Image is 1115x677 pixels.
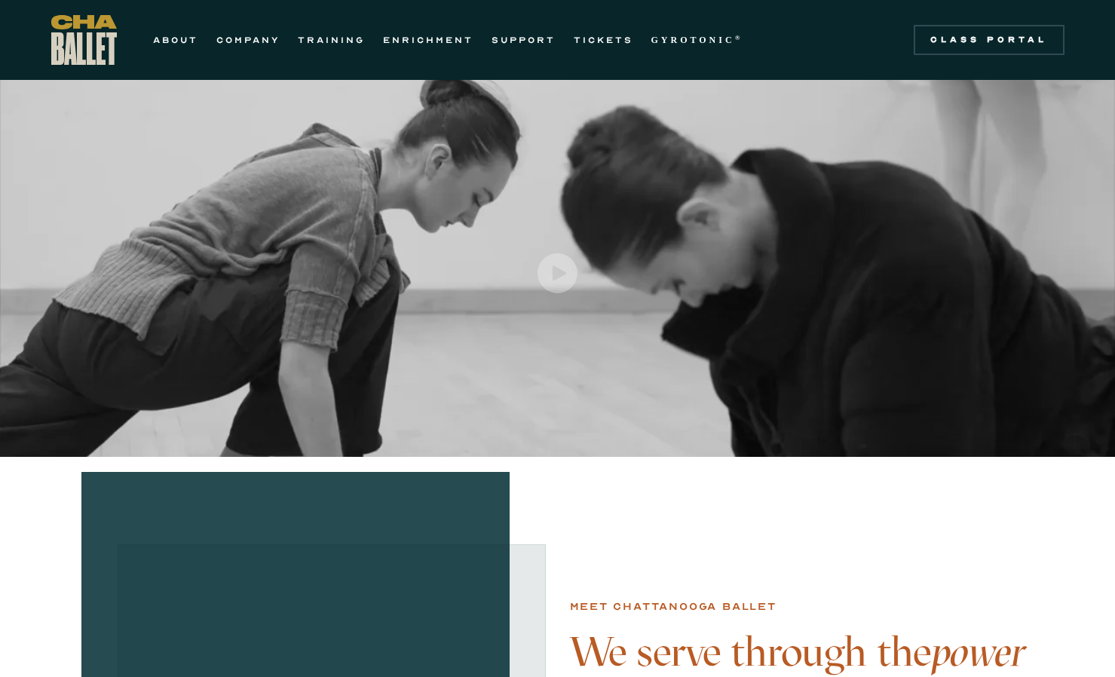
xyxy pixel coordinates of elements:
[298,31,365,49] a: TRAINING
[651,31,743,49] a: GYROTONIC®
[383,31,473,49] a: ENRICHMENT
[570,598,777,616] div: Meet chattanooga ballet
[651,35,735,45] strong: GYROTONIC
[735,34,743,41] sup: ®
[51,15,117,65] a: home
[914,25,1064,55] a: Class Portal
[492,31,556,49] a: SUPPORT
[216,31,280,49] a: COMPANY
[923,34,1055,46] div: Class Portal
[574,31,633,49] a: TICKETS
[153,31,198,49] a: ABOUT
